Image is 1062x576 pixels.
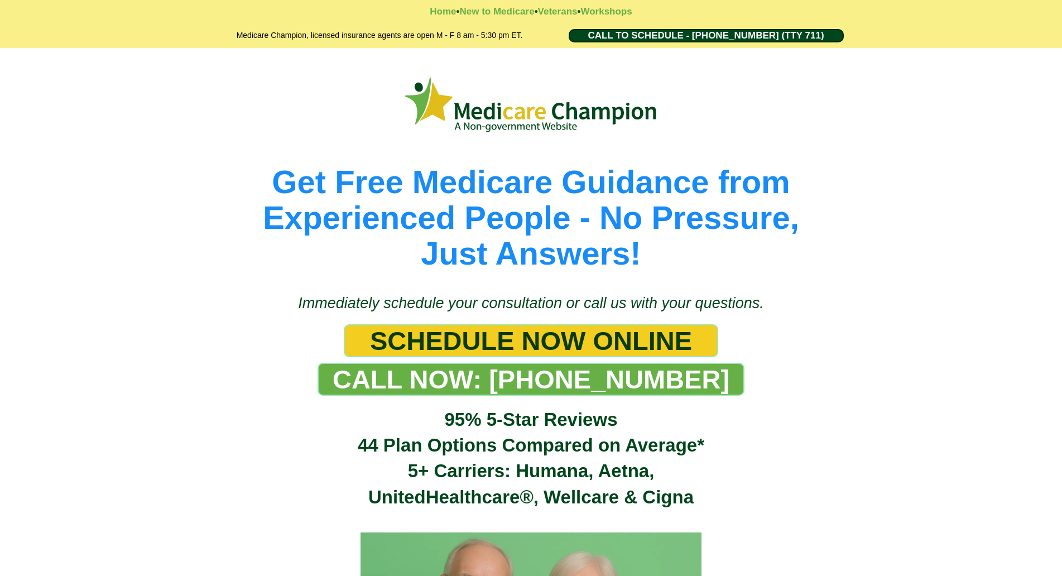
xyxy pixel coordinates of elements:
[368,487,694,507] span: UnitedHealthcare®, Wellcare & Cigna
[459,6,534,17] a: New to Medicare
[358,435,704,455] span: 44 Plan Options Compared on Average*
[333,364,729,395] span: CALL NOW: [PHONE_NUMBER]
[318,363,744,396] a: CALL NOW: 1-888-344-8881
[569,29,844,42] a: CALL TO SCHEDULE - 1-888-344-8881 (TTY 711)
[456,6,460,17] strong: •
[577,6,580,17] strong: •
[444,409,617,430] span: 95% 5-Star Reviews
[535,6,538,17] strong: •
[421,235,641,271] span: Just Answers!
[588,30,824,41] span: CALL TO SCHEDULE - [PHONE_NUMBER] (TTY 711)
[344,324,718,357] a: SCHEDULE NOW ONLINE
[538,6,578,17] a: Veterans
[430,6,456,17] a: Home
[208,29,552,42] h2: Medicare Champion, licensed insurance agents are open M - F 8 am - 5:30 pm ET.
[263,164,799,236] span: Get Free Medicare Guidance from Experienced People - No Pressure,
[370,325,692,356] span: SCHEDULE NOW ONLINE
[298,295,763,311] span: Immediately schedule your consultation or call us with your questions.
[580,6,632,17] a: Workshops
[408,460,655,481] span: 5+ Carriers: Humana, Aetna,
